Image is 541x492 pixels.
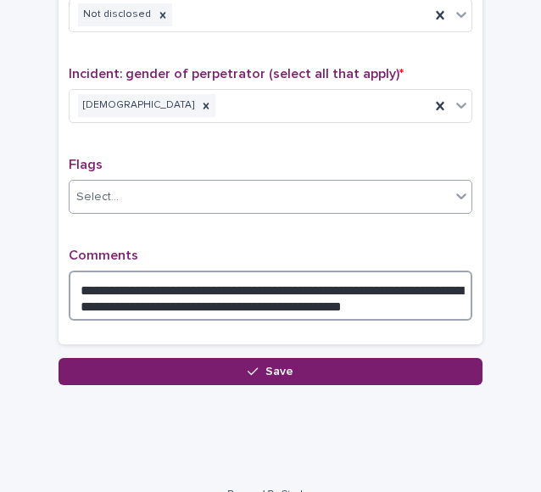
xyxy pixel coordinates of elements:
[69,67,404,81] span: Incident: gender of perpetrator (select all that apply)
[59,358,482,385] button: Save
[265,366,293,377] span: Save
[69,249,138,262] span: Comments
[69,158,103,171] span: Flags
[76,188,119,206] div: Select...
[78,94,197,117] div: [DEMOGRAPHIC_DATA]
[78,3,153,26] div: Not disclosed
